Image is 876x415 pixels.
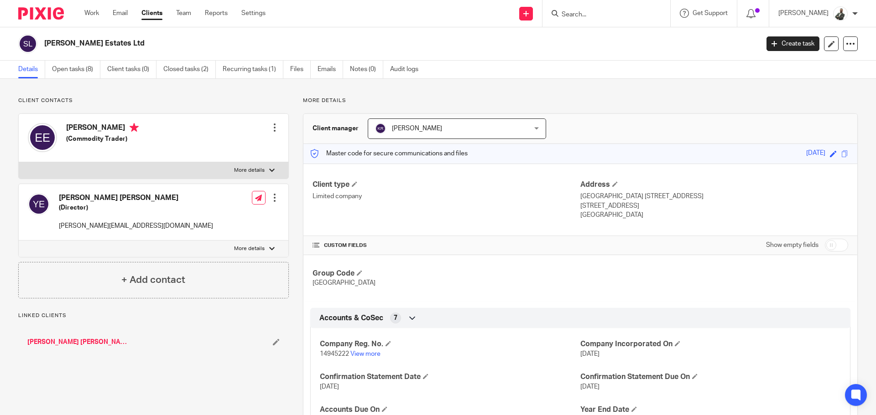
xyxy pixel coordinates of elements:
input: Search [561,11,643,19]
p: [PERSON_NAME] [778,9,829,18]
p: Limited company [313,192,580,201]
h4: Company Incorporated On [580,339,841,349]
p: More details [234,245,265,252]
div: [DATE] [806,149,825,159]
p: Linked clients [18,312,289,319]
h4: Address [580,180,848,190]
a: Open tasks (8) [52,61,100,78]
a: Clients [141,9,162,18]
img: AWPHOTO_EXPERTEYE_060.JPG [833,6,848,21]
a: Reports [205,9,228,18]
p: Master code for secure communications and files [310,149,468,158]
h3: Client manager [313,124,359,133]
a: Details [18,61,45,78]
h5: (Commodity Trader) [66,134,139,143]
img: svg%3E [18,34,37,53]
span: [GEOGRAPHIC_DATA] [313,280,375,286]
h4: Accounts Due On [320,405,580,415]
a: Notes (0) [350,61,383,78]
h2: [PERSON_NAME] Estates Ltd [44,39,611,48]
p: [GEOGRAPHIC_DATA] [STREET_ADDRESS] [580,192,848,201]
a: Audit logs [390,61,425,78]
img: svg%3E [28,193,50,215]
a: Files [290,61,311,78]
a: Client tasks (0) [107,61,156,78]
a: Closed tasks (2) [163,61,216,78]
span: [DATE] [580,351,600,357]
h4: CUSTOM FIELDS [313,242,580,249]
span: [DATE] [580,384,600,390]
a: Email [113,9,128,18]
h4: Confirmation Statement Due On [580,372,841,382]
span: Get Support [693,10,728,16]
h4: Client type [313,180,580,190]
h4: + Add contact [121,273,185,287]
p: More details [234,167,265,174]
a: Recurring tasks (1) [223,61,283,78]
span: 14945222 [320,351,349,357]
span: [DATE] [320,384,339,390]
img: svg%3E [28,123,57,152]
a: Emails [318,61,343,78]
h5: (Director) [59,203,213,212]
h4: Year End Date [580,405,841,415]
a: Team [176,9,191,18]
span: Accounts & CoSec [319,313,383,323]
h4: Confirmation Statement Date [320,372,580,382]
img: svg%3E [375,123,386,134]
p: Client contacts [18,97,289,104]
p: [GEOGRAPHIC_DATA] [580,210,848,220]
h4: [PERSON_NAME] [66,123,139,134]
a: View more [350,351,381,357]
p: [PERSON_NAME][EMAIL_ADDRESS][DOMAIN_NAME] [59,221,213,231]
span: 7 [394,313,397,323]
a: [PERSON_NAME] [PERSON_NAME] [27,338,128,347]
i: Primary [130,123,139,132]
p: [STREET_ADDRESS] [580,201,848,210]
p: More details [303,97,858,104]
h4: [PERSON_NAME] [PERSON_NAME] [59,193,213,203]
img: Pixie [18,7,64,20]
a: Settings [241,9,266,18]
span: [PERSON_NAME] [392,125,442,132]
h4: Company Reg. No. [320,339,580,349]
a: Create task [766,36,819,51]
a: Work [84,9,99,18]
label: Show empty fields [766,241,819,250]
h4: Group Code [313,269,580,278]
